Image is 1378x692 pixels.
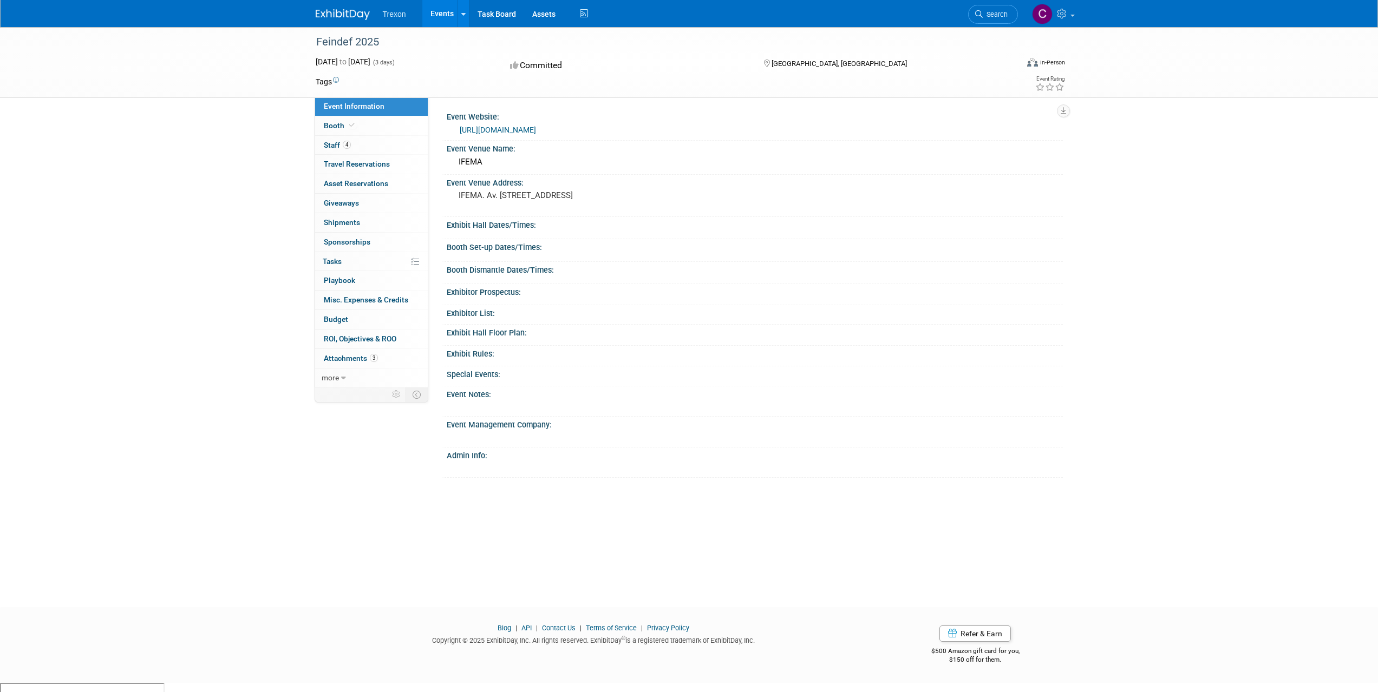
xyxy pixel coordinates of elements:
[324,121,357,130] span: Booth
[772,60,907,68] span: [GEOGRAPHIC_DATA], [GEOGRAPHIC_DATA]
[315,329,428,348] a: ROI, Objectives & ROO
[370,354,378,362] span: 3
[447,417,1063,430] div: Event Management Company:
[533,624,540,632] span: |
[622,635,625,641] sup: ®
[1035,76,1064,82] div: Event Rating
[372,59,395,66] span: (3 days)
[324,199,359,207] span: Giveaways
[324,276,355,285] span: Playbook
[315,116,428,135] a: Booth
[324,354,378,363] span: Attachments
[447,262,1063,275] div: Booth Dismantle Dates/Times:
[315,213,428,232] a: Shipments
[324,102,384,110] span: Event Information
[577,624,584,632] span: |
[316,9,370,20] img: ExhibitDay
[1040,58,1065,67] div: In-Person
[447,386,1063,400] div: Event Notes:
[324,295,408,304] span: Misc. Expenses & Credits
[1032,4,1053,24] img: Caroline Dahm
[513,624,520,632] span: |
[315,310,428,329] a: Budget
[638,624,645,632] span: |
[315,155,428,174] a: Travel Reservations
[447,305,1063,319] div: Exhibitor List:
[324,238,370,246] span: Sponsorships
[315,349,428,368] a: Attachments3
[324,218,360,227] span: Shipments
[888,640,1063,664] div: $500 Amazon gift card for you,
[447,447,1063,461] div: Admin Info:
[383,10,406,18] span: Trexon
[316,633,872,645] div: Copyright © 2025 ExhibitDay, Inc. All rights reserved. ExhibitDay is a registered trademark of Ex...
[983,10,1008,18] span: Search
[343,141,351,149] span: 4
[507,56,746,75] div: Committed
[586,624,637,632] a: Terms of Service
[447,325,1063,338] div: Exhibit Hall Floor Plan:
[447,217,1063,230] div: Exhibit Hall Dates/Times:
[315,271,428,290] a: Playbook
[455,154,1055,170] div: IFEMA
[447,109,1063,122] div: Event Website:
[323,257,342,266] span: Tasks
[447,346,1063,359] div: Exhibit Rules:
[338,57,348,66] span: to
[521,624,532,632] a: API
[447,175,1063,188] div: Event Venue Address:
[406,387,428,401] td: Toggle Event Tabs
[447,141,1063,154] div: Event Venue Name:
[447,284,1063,298] div: Exhibitor Prospectus:
[324,179,388,188] span: Asset Reservations
[647,624,689,632] a: Privacy Policy
[387,387,406,401] td: Personalize Event Tab Strip
[968,5,1018,24] a: Search
[324,160,390,168] span: Travel Reservations
[324,141,351,149] span: Staff
[1027,58,1038,67] img: Format-Inperson.png
[324,334,396,343] span: ROI, Objectives & ROO
[315,174,428,193] a: Asset Reservations
[322,373,339,382] span: more
[939,625,1011,642] a: Refer & Earn
[312,32,1002,52] div: Feindef 2025
[315,194,428,213] a: Giveaways
[888,655,1063,664] div: $150 off for them.
[315,252,428,271] a: Tasks
[315,233,428,252] a: Sponsorships
[447,366,1063,380] div: Special Events:
[324,315,348,324] span: Budget
[542,624,576,632] a: Contact Us
[460,126,536,134] a: [URL][DOMAIN_NAME]
[498,624,511,632] a: Blog
[349,122,355,128] i: Booth reservation complete
[315,97,428,116] a: Event Information
[459,190,691,200] pre: IFEMA. Av. [STREET_ADDRESS]
[315,136,428,155] a: Staff4
[316,76,339,87] td: Tags
[954,56,1066,73] div: Event Format
[315,368,428,387] a: more
[447,239,1063,253] div: Booth Set-up Dates/Times:
[315,291,428,309] a: Misc. Expenses & Credits
[316,57,370,66] span: [DATE] [DATE]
